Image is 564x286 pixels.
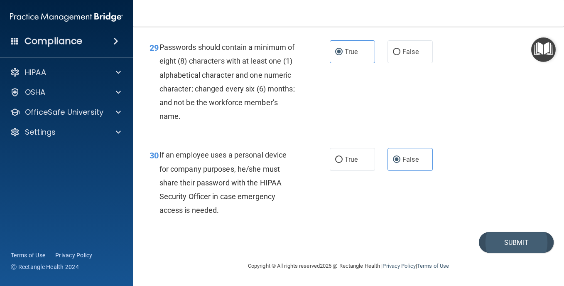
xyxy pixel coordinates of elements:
[402,155,419,163] span: False
[393,157,400,163] input: False
[159,150,287,214] span: If an employee uses a personal device for company purposes, he/she must share their password with...
[383,263,415,269] a: Privacy Policy
[345,48,358,56] span: True
[25,87,46,97] p: OSHA
[10,9,123,25] img: PMB logo
[345,155,358,163] span: True
[522,229,554,260] iframe: Drift Widget Chat Controller
[393,49,400,55] input: False
[479,232,554,253] button: Submit
[531,37,556,62] button: Open Resource Center
[417,263,449,269] a: Terms of Use
[150,43,159,53] span: 29
[10,67,121,77] a: HIPAA
[55,251,93,259] a: Privacy Policy
[11,251,45,259] a: Terms of Use
[335,157,343,163] input: True
[11,263,79,271] span: Ⓒ Rectangle Health 2024
[10,127,121,137] a: Settings
[10,107,121,117] a: OfficeSafe University
[159,43,295,121] span: Passwords should contain a minimum of eight (8) characters with at least one (1) alphabetical cha...
[150,150,159,160] span: 30
[25,127,56,137] p: Settings
[335,49,343,55] input: True
[25,67,46,77] p: HIPAA
[402,48,419,56] span: False
[25,107,103,117] p: OfficeSafe University
[25,35,82,47] h4: Compliance
[10,87,121,97] a: OSHA
[197,253,500,279] div: Copyright © All rights reserved 2025 @ Rectangle Health | |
